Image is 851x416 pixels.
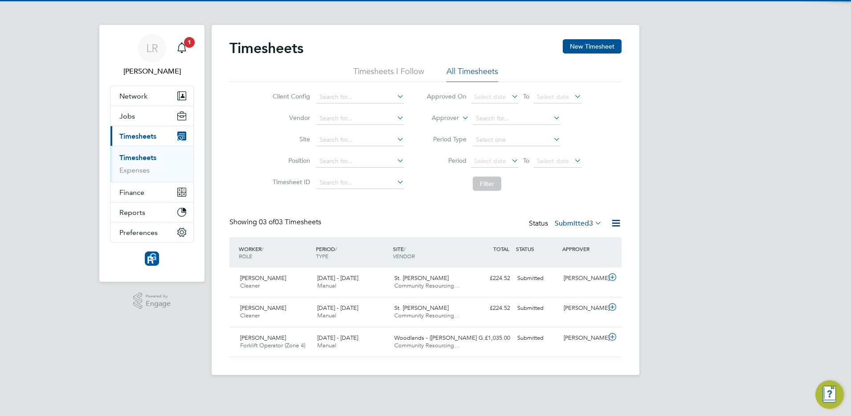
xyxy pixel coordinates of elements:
[119,228,158,237] span: Preferences
[317,342,336,349] span: Manual
[262,245,263,252] span: /
[560,271,606,286] div: [PERSON_NAME]
[394,312,460,319] span: Community Resourcing…
[353,66,424,82] li: Timesheets I Follow
[146,300,171,308] span: Engage
[119,188,144,197] span: Finance
[110,126,193,146] button: Timesheets
[119,166,150,174] a: Expenses
[317,334,358,342] span: [DATE] - [DATE]
[146,292,171,300] span: Powered by
[240,304,286,312] span: [PERSON_NAME]
[110,106,193,126] button: Jobs
[316,155,404,168] input: Search for...
[815,380,844,409] button: Engage Resource Center
[316,252,328,259] span: TYPE
[240,274,286,282] span: [PERSON_NAME]
[316,134,404,146] input: Search for...
[520,155,532,166] span: To
[316,112,404,125] input: Search for...
[394,274,449,282] span: St. [PERSON_NAME]
[473,112,561,125] input: Search for...
[110,66,194,77] span: Leanne Rayner
[473,134,561,146] input: Select one
[446,66,498,82] li: All Timesheets
[514,241,560,257] div: STATUS
[119,208,145,217] span: Reports
[110,86,193,106] button: Network
[426,92,466,100] label: Approved On
[119,153,156,162] a: Timesheets
[99,25,205,282] nav: Main navigation
[110,182,193,202] button: Finance
[259,218,321,227] span: 03 Timesheets
[394,342,460,349] span: Community Resourcing…
[474,93,506,101] span: Select date
[563,39,622,54] button: New Timesheet
[173,34,191,62] a: 1
[474,157,506,165] span: Select date
[514,331,560,346] div: Submitted
[119,112,135,120] span: Jobs
[240,342,305,349] span: Forklift Operator (Zone 4)
[270,92,310,100] label: Client Config
[270,157,310,165] label: Position
[560,301,606,316] div: [PERSON_NAME]
[404,245,405,252] span: /
[316,177,404,189] input: Search for...
[467,331,514,346] div: £1,035.00
[239,252,252,259] span: ROLE
[229,218,323,227] div: Showing
[335,245,337,252] span: /
[110,251,194,266] a: Go to home page
[317,304,358,312] span: [DATE] - [DATE]
[391,241,468,264] div: SITE
[467,301,514,316] div: £224.52
[314,241,391,264] div: PERIOD
[110,34,194,77] a: LR[PERSON_NAME]
[473,177,501,191] button: Filter
[237,241,314,264] div: WORKER
[317,312,336,319] span: Manual
[229,39,303,57] h2: Timesheets
[394,304,449,312] span: St. [PERSON_NAME]
[110,202,193,222] button: Reports
[317,282,336,289] span: Manual
[537,157,569,165] span: Select date
[426,135,466,143] label: Period Type
[529,218,604,230] div: Status
[520,91,532,102] span: To
[146,42,158,54] span: LR
[514,271,560,286] div: Submitted
[560,331,606,346] div: [PERSON_NAME]
[119,92,147,100] span: Network
[317,274,358,282] span: [DATE] - [DATE]
[393,252,415,259] span: VENDOR
[270,135,310,143] label: Site
[133,292,171,309] a: Powered byEngage
[560,241,606,257] div: APPROVER
[467,271,514,286] div: £224.52
[270,178,310,186] label: Timesheet ID
[119,132,156,140] span: Timesheets
[394,282,460,289] span: Community Resourcing…
[240,312,260,319] span: Cleaner
[240,282,260,289] span: Cleaner
[110,146,193,182] div: Timesheets
[426,157,466,165] label: Period
[514,301,560,316] div: Submitted
[145,251,159,266] img: resourcinggroup-logo-retina.png
[270,114,310,122] label: Vendor
[316,91,404,103] input: Search for...
[259,218,275,227] span: 03 of
[419,114,459,123] label: Approver
[394,334,489,342] span: Woodlands - ([PERSON_NAME] G…
[537,93,569,101] span: Select date
[184,37,195,48] span: 1
[555,219,602,228] label: Submitted
[589,219,593,228] span: 3
[110,222,193,242] button: Preferences
[493,245,509,252] span: TOTAL
[240,334,286,342] span: [PERSON_NAME]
